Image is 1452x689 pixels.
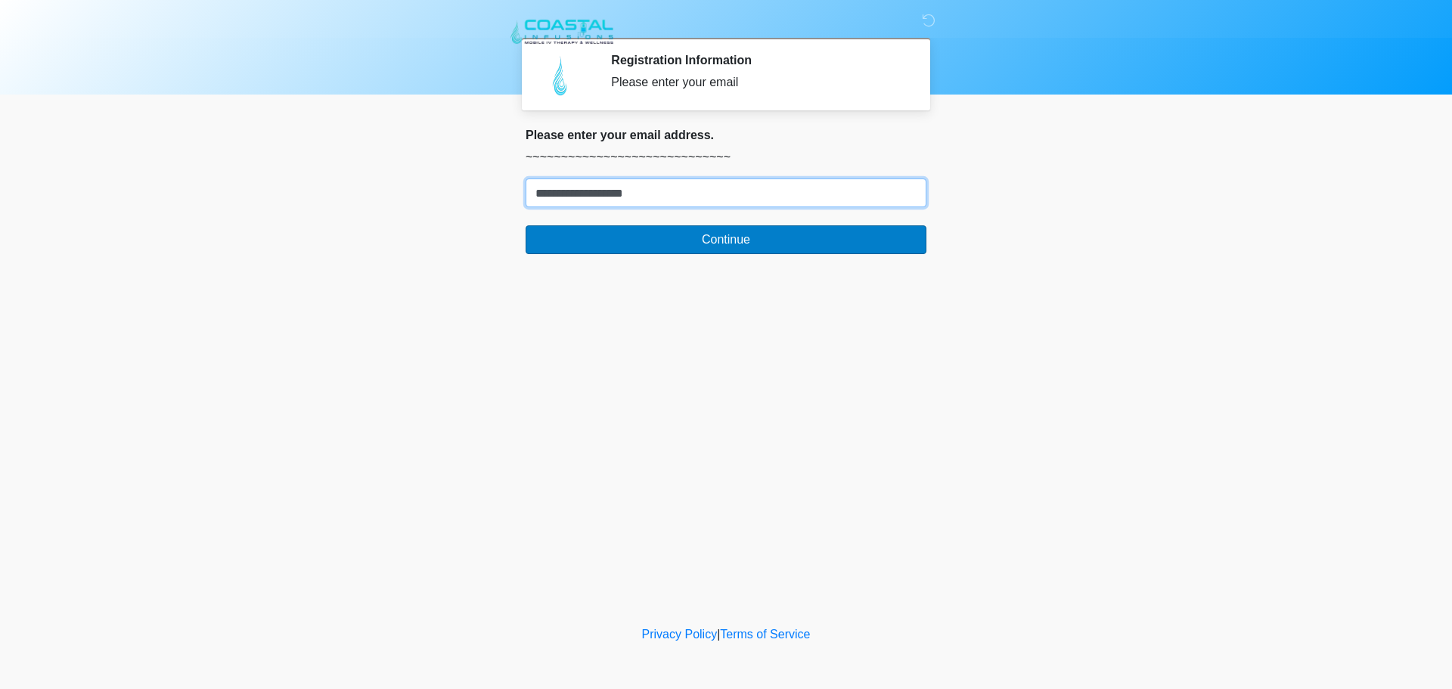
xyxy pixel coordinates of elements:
p: ~~~~~~~~~~~~~~~~~~~~~~~~~~~~~ [526,148,926,166]
h2: Registration Information [611,53,904,67]
img: Coastal Infusions Mobile IV Therapy and Wellness Logo [510,11,615,45]
h2: Please enter your email address. [526,128,926,142]
a: Terms of Service [720,628,810,641]
img: Agent Avatar [537,53,582,98]
a: | [717,628,720,641]
button: Continue [526,225,926,254]
a: Privacy Policy [642,628,718,641]
div: Please enter your email [611,73,904,92]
